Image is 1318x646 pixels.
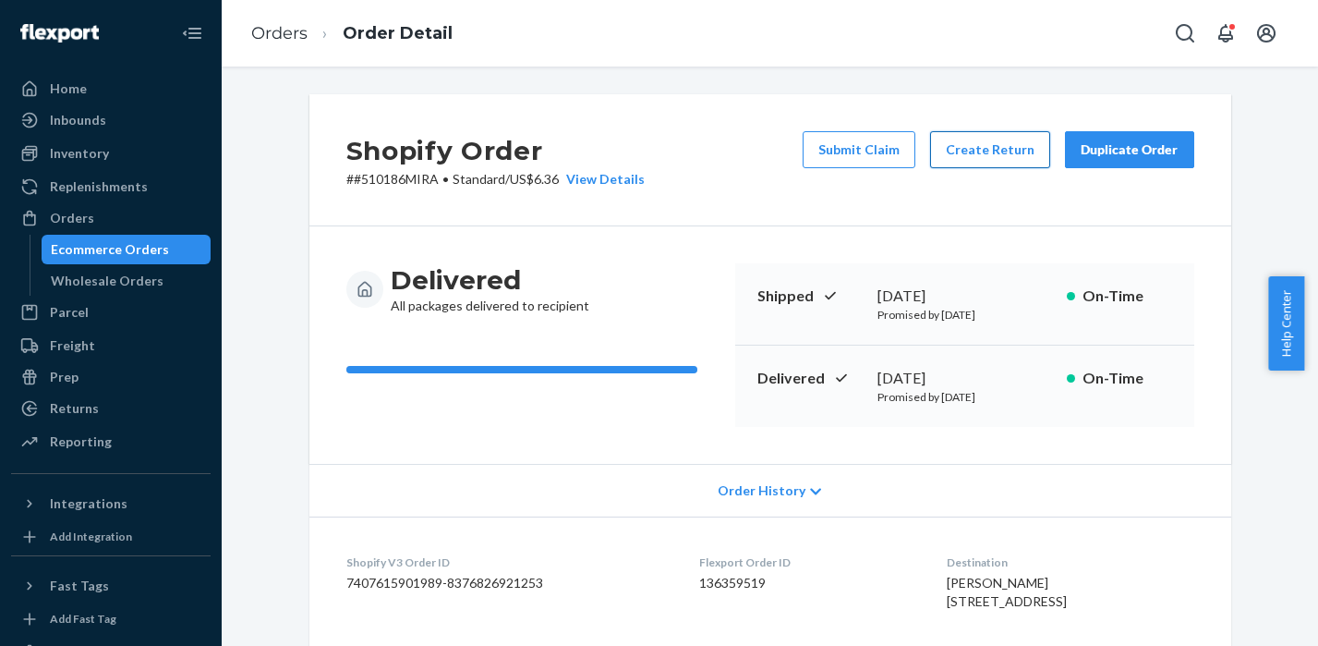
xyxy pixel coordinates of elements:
span: [PERSON_NAME] [STREET_ADDRESS] [947,575,1067,609]
span: Standard [453,171,505,187]
button: Create Return [930,131,1050,168]
div: Home [50,79,87,98]
a: Add Integration [11,526,211,548]
h3: Delivered [391,263,589,297]
div: Orders [50,209,94,227]
div: Prep [50,368,79,386]
a: Returns [11,394,211,423]
dt: Destination [947,555,1193,570]
span: Order History [718,481,805,500]
button: Close Navigation [174,15,211,52]
a: Inventory [11,139,211,168]
div: Parcel [50,303,89,322]
div: Integrations [50,494,127,513]
div: Replenishments [50,177,148,196]
p: Promised by [DATE] [877,307,1052,323]
a: Home [11,74,211,104]
button: Duplicate Order [1065,131,1194,168]
div: [DATE] [877,368,1052,389]
a: Wholesale Orders [42,266,212,296]
a: Replenishments [11,172,211,201]
div: Fast Tags [50,577,109,595]
button: Fast Tags [11,571,211,601]
div: [DATE] [877,286,1052,307]
p: On-Time [1082,286,1172,307]
a: Add Fast Tag [11,608,211,630]
a: Parcel [11,298,211,327]
div: Reporting [50,433,112,451]
button: Integrations [11,489,211,518]
dd: 136359519 [699,574,917,592]
button: Open account menu [1248,15,1285,52]
p: Promised by [DATE] [877,389,1052,405]
a: Inbounds [11,105,211,135]
a: Orders [11,203,211,233]
dt: Shopify V3 Order ID [346,555,670,570]
span: • [442,171,449,187]
button: View Details [559,170,645,189]
a: Order Detail [343,23,453,43]
p: Shipped [757,286,863,307]
div: Wholesale Orders [51,272,163,290]
img: Flexport logo [20,24,99,43]
a: Freight [11,331,211,360]
a: Prep [11,362,211,392]
p: On-Time [1082,368,1172,389]
div: Add Fast Tag [50,611,116,627]
p: # #510186MIRA / US$6.36 [346,170,645,189]
a: Ecommerce Orders [42,235,212,264]
div: Add Integration [50,529,132,544]
div: Returns [50,399,99,418]
div: Freight [50,336,95,355]
div: All packages delivered to recipient [391,263,589,315]
dd: 7407615901989-8376826921253 [346,574,670,592]
p: Delivered [757,368,863,389]
div: Ecommerce Orders [51,240,169,259]
dt: Flexport Order ID [699,555,917,570]
div: Inbounds [50,111,106,129]
a: Orders [251,23,308,43]
h2: Shopify Order [346,131,645,170]
div: Inventory [50,144,109,163]
button: Open Search Box [1167,15,1203,52]
button: Help Center [1268,276,1304,371]
a: Reporting [11,427,211,457]
button: Open notifications [1207,15,1244,52]
ol: breadcrumbs [236,6,467,61]
div: Duplicate Order [1081,140,1179,159]
button: Submit Claim [803,131,915,168]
